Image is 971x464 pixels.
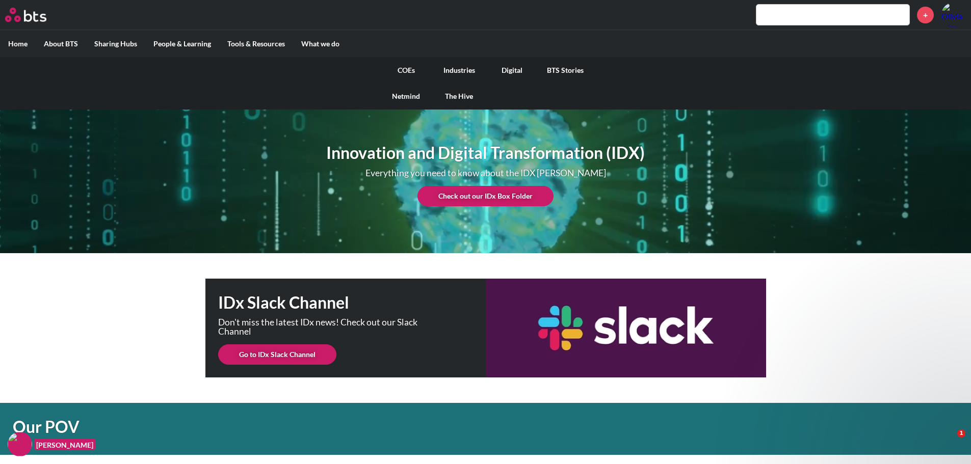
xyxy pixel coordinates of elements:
span: 1 [957,429,965,438]
a: Go to IDx Slack Channel [218,344,336,365]
img: Olivia Olsson [941,3,966,27]
p: Don't miss the latest IDx news! Check out our Slack Channel [218,318,432,336]
label: About BTS [36,31,86,57]
iframe: Intercom live chat [936,429,961,454]
label: What we do [293,31,348,57]
h1: Innovation and Digital Transformation (IDX) [326,142,645,165]
a: + [917,7,934,23]
img: F [8,432,32,456]
iframe: Intercom notifications message [767,256,971,436]
label: Tools & Resources [219,31,293,57]
figcaption: [PERSON_NAME] [34,439,95,450]
label: Sharing Hubs [86,31,145,57]
label: People & Learning [145,31,219,57]
a: Check out our IDx Box Folder [417,186,554,206]
a: Go home [5,8,65,22]
p: Everything you need to know about the IDX [PERSON_NAME] [358,169,613,178]
img: BTS Logo [5,8,46,22]
h1: IDx Slack Channel [218,291,486,314]
h1: Our POV [13,416,674,439]
a: Profile [941,3,966,27]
